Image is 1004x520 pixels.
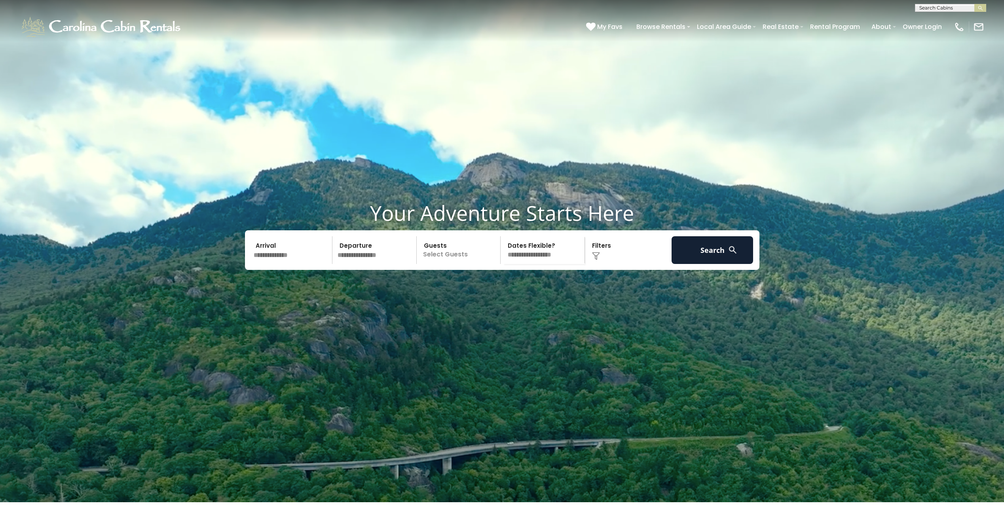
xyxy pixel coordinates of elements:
[586,22,624,32] a: My Favs
[806,20,864,34] a: Rental Program
[20,15,184,39] img: White-1-1-2.png
[867,20,895,34] a: About
[728,245,738,255] img: search-regular-white.png
[632,20,689,34] a: Browse Rentals
[672,236,753,264] button: Search
[899,20,946,34] a: Owner Login
[419,236,501,264] p: Select Guests
[592,252,600,260] img: filter--v1.png
[759,20,803,34] a: Real Estate
[6,201,998,225] h1: Your Adventure Starts Here
[954,21,965,32] img: phone-regular-white.png
[597,22,623,32] span: My Favs
[973,21,984,32] img: mail-regular-white.png
[693,20,755,34] a: Local Area Guide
